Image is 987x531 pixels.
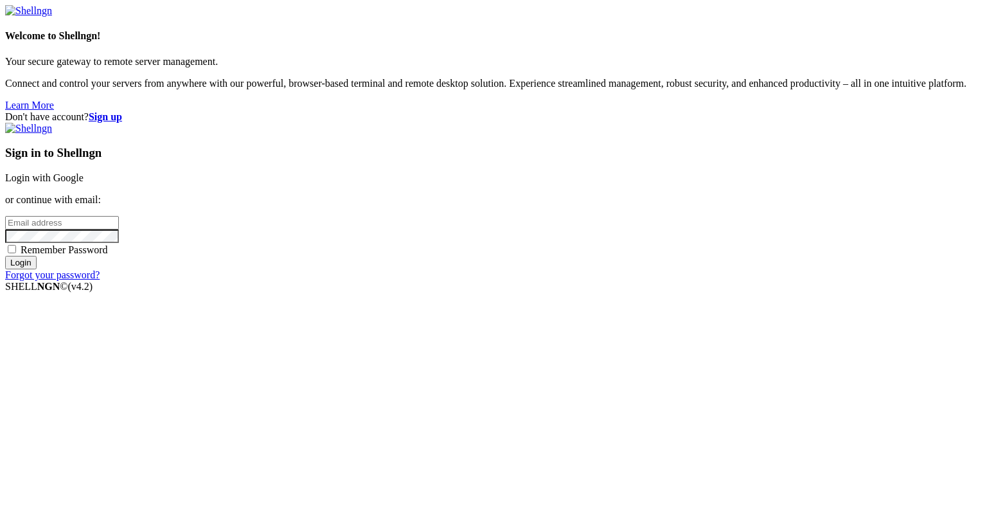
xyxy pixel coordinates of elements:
[5,123,52,134] img: Shellngn
[5,281,93,292] span: SHELL ©
[5,172,84,183] a: Login with Google
[5,269,100,280] a: Forgot your password?
[21,244,108,255] span: Remember Password
[5,100,54,111] a: Learn More
[89,111,122,122] a: Sign up
[5,30,982,42] h4: Welcome to Shellngn!
[5,216,119,230] input: Email address
[8,245,16,253] input: Remember Password
[68,281,93,292] span: 4.2.0
[37,281,60,292] b: NGN
[5,78,982,89] p: Connect and control your servers from anywhere with our powerful, browser-based terminal and remo...
[5,56,982,67] p: Your secure gateway to remote server management.
[5,194,982,206] p: or continue with email:
[5,146,982,160] h3: Sign in to Shellngn
[5,256,37,269] input: Login
[5,5,52,17] img: Shellngn
[5,111,982,123] div: Don't have account?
